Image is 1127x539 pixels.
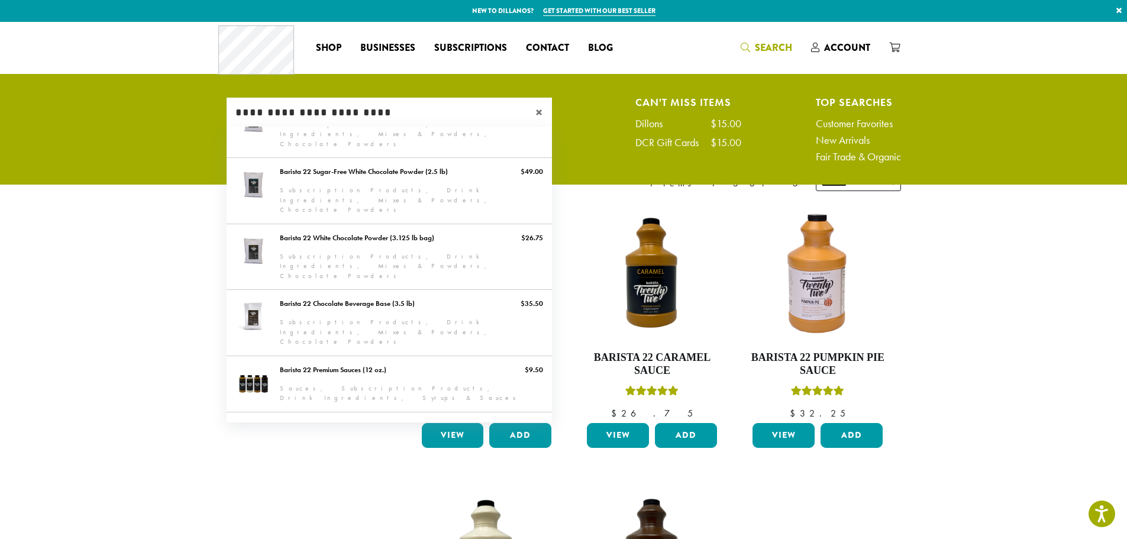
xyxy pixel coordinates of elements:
h4: Barista 22 Pumpkin Pie Sauce [750,351,886,377]
div: Dillons [635,118,674,129]
a: Search [731,38,802,57]
a: Barista 22 Caramel SauceRated 5.00 out of 5 $26.75 [584,206,720,418]
a: Get started with our best seller [543,6,655,16]
span: × [535,105,552,120]
a: Fair Trade & Organic [816,151,901,162]
div: $15.00 [711,118,741,129]
span: Blog [588,41,613,56]
div: DCR Gift Cards [635,137,711,148]
a: New Arrivals [816,135,901,146]
span: Account [824,41,870,54]
div: $15.00 [711,137,741,148]
div: Rated 5.00 out of 5 [625,384,679,402]
button: Add [821,423,883,448]
img: DP3239.64-oz.01.default.png [750,206,886,342]
span: Shop [316,41,341,56]
span: Businesses [360,41,415,56]
span: Contact [526,41,569,56]
h4: Top Searches [816,98,901,106]
a: Customer Favorites [816,118,901,129]
bdi: 32.25 [790,407,845,419]
div: Rated 5.00 out of 5 [791,384,844,402]
a: View [422,423,484,448]
span: $ [611,407,621,419]
a: View [753,423,815,448]
a: View [587,423,649,448]
button: Add [655,423,717,448]
a: Shop [306,38,351,57]
span: Search [755,41,792,54]
h4: Can't Miss Items [635,98,741,106]
button: Add [489,423,551,448]
span: $ [790,407,800,419]
img: B22-Caramel-Sauce_Stock-e1709240861679.png [584,206,720,342]
h4: Barista 22 Caramel Sauce [584,351,720,377]
span: Subscriptions [434,41,507,56]
a: Barista 22 Pumpkin Pie SauceRated 5.00 out of 5 $32.25 [750,206,886,418]
bdi: 26.75 [611,407,693,419]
